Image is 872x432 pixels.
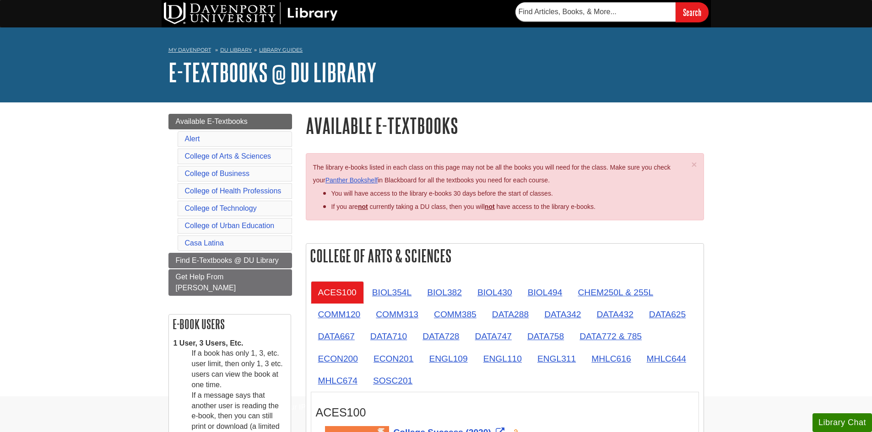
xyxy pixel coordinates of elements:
[185,135,200,143] a: Alert
[306,114,704,137] h1: Available E-Textbooks
[168,46,211,54] a: My Davenport
[485,303,536,325] a: DATA288
[572,325,649,347] a: DATA772 & 785
[358,203,368,210] strong: not
[470,281,520,304] a: BIOL430
[173,338,286,349] dt: 1 User, 3 Users, Etc.
[311,325,362,347] a: DATA667
[185,204,257,212] a: College of Technology
[515,2,676,21] input: Find Articles, Books, & More...
[691,160,697,169] button: Close
[420,281,469,304] a: BIOL382
[476,347,529,370] a: ENGL110
[331,203,596,210] span: If you are currently taking a DU class, then you will have access to the library e-books.
[415,325,466,347] a: DATA728
[812,413,872,432] button: Library Chat
[366,369,420,392] a: SOSC201
[515,2,709,22] form: Searches DU Library's articles, books, and more
[168,114,292,129] a: Available E-Textbooks
[185,152,271,160] a: College of Arts & Sciences
[365,281,419,304] a: BIOL354L
[185,239,224,247] a: Casa Latina
[168,44,704,59] nav: breadcrumb
[530,347,583,370] a: ENGL311
[311,303,368,325] a: COMM120
[185,187,282,195] a: College of Health Professions
[311,281,364,304] a: ACES100
[311,369,365,392] a: MHLC674
[366,347,421,370] a: ECON201
[168,253,292,268] a: Find E-Textbooks @ DU Library
[185,170,249,177] a: College of Business
[168,58,377,86] a: E-Textbooks @ DU Library
[176,256,279,264] span: Find E-Textbooks @ DU Library
[164,2,338,24] img: DU Library
[169,315,291,334] h2: E-book Users
[485,203,495,210] u: not
[520,281,570,304] a: BIOL494
[639,347,693,370] a: MHLC644
[325,176,378,184] a: Panther Bookshelf
[185,222,275,229] a: College of Urban Education
[168,269,292,296] a: Get Help From [PERSON_NAME]
[331,190,553,197] span: You will have access to the library e-books 30 days before the start of classes.
[676,2,709,22] input: Search
[642,303,693,325] a: DATA625
[589,303,640,325] a: DATA432
[368,303,426,325] a: COMM313
[176,117,248,125] span: Available E-Textbooks
[468,325,519,347] a: DATA747
[537,303,588,325] a: DATA342
[311,347,365,370] a: ECON200
[584,347,638,370] a: MHLC616
[316,406,694,419] h3: ACES100
[259,47,303,53] a: Library Guides
[363,325,414,347] a: DATA710
[306,244,704,268] h2: College of Arts & Sciences
[176,273,236,292] span: Get Help From [PERSON_NAME]
[313,164,671,184] span: The library e-books listed in each class on this page may not be all the books you will need for ...
[570,281,661,304] a: CHEM250L & 255L
[520,325,571,347] a: DATA758
[691,159,697,170] span: ×
[422,347,475,370] a: ENGL109
[220,47,252,53] a: DU Library
[427,303,484,325] a: COMM385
